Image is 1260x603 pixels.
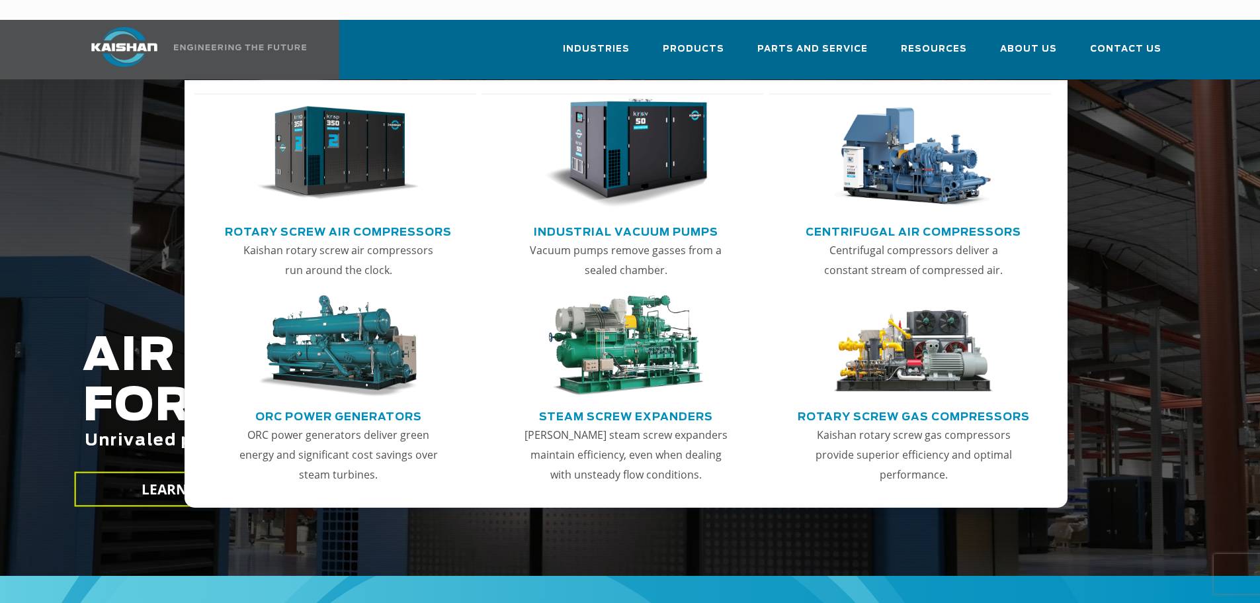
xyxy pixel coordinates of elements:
span: About Us [1000,42,1057,57]
a: Parts and Service [757,32,868,77]
img: Engineering the future [174,44,306,50]
a: ORC Power Generators [255,405,422,425]
a: Industries [563,32,630,77]
p: Kaishan rotary screw gas compressors provide superior efficiency and optimal performance. [810,425,1017,485]
a: Resources [901,32,967,77]
span: Products [663,42,724,57]
a: Products [663,32,724,77]
span: Parts and Service [757,42,868,57]
img: thumb-ORC-Power-Generators [257,295,419,397]
a: Industrial Vacuum Pumps [534,220,718,240]
span: Resources [901,42,967,57]
img: thumb-Centrifugal-Air-Compressors [832,99,995,209]
span: Unrivaled performance with up to 35% energy cost savings. [85,433,651,449]
a: Centrifugal Air Compressors [806,220,1021,240]
a: Kaishan USA [75,20,309,79]
img: kaishan logo [75,27,174,67]
span: Industries [563,42,630,57]
img: thumb-Rotary-Screw-Gas-Compressors [832,295,995,397]
p: ORC power generators deliver green energy and significant cost savings over steam turbines. [235,425,442,485]
img: thumb-Industrial-Vacuum-Pumps [544,99,707,209]
p: Centrifugal compressors deliver a constant stream of compressed air. [810,240,1017,280]
p: Vacuum pumps remove gasses from a sealed chamber. [523,240,729,280]
p: Kaishan rotary screw air compressors run around the clock. [235,240,442,280]
a: Contact Us [1090,32,1161,77]
img: thumb-Steam-Screw-Expanders [544,295,707,397]
a: Steam Screw Expanders [539,405,713,425]
a: Rotary Screw Air Compressors [225,220,452,240]
a: About Us [1000,32,1057,77]
img: thumb-Rotary-Screw-Air-Compressors [257,99,419,209]
h2: AIR COMPRESSORS FOR THE [83,332,993,491]
span: Contact Us [1090,42,1161,57]
a: LEARN MORE [74,472,299,507]
span: LEARN MORE [141,480,232,499]
p: [PERSON_NAME] steam screw expanders maintain efficiency, even when dealing with unsteady flow con... [523,425,729,485]
a: Rotary Screw Gas Compressors [798,405,1030,425]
